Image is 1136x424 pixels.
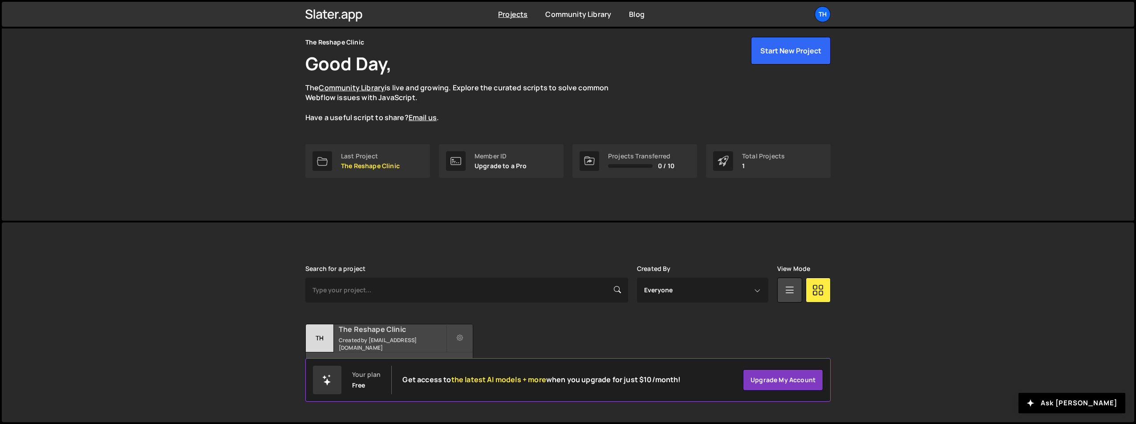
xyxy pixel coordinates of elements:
a: Community Library [545,9,611,19]
a: Community Library [319,83,385,93]
p: The is live and growing. Explore the curated scripts to solve common Webflow issues with JavaScri... [305,83,626,123]
div: Your plan [352,371,381,378]
a: Th [815,6,831,22]
label: View Mode [777,265,810,272]
input: Type your project... [305,278,628,303]
h2: The Reshape Clinic [339,324,446,334]
a: Upgrade my account [743,369,823,391]
div: Free [352,382,365,389]
div: Total Projects [742,153,785,160]
span: 0 / 10 [658,162,674,170]
p: 1 [742,162,785,170]
a: Email us [409,113,437,122]
p: The Reshape Clinic [341,162,400,170]
h2: Get access to when you upgrade for just $10/month! [402,376,681,384]
label: Created By [637,265,671,272]
p: Upgrade to a Pro [475,162,527,170]
button: Start New Project [751,37,831,65]
div: Projects Transferred [608,153,674,160]
a: Blog [629,9,645,19]
a: Projects [498,9,527,19]
div: Th [306,324,334,352]
button: Ask [PERSON_NAME] [1018,393,1125,413]
div: Member ID [475,153,527,160]
div: Last Project [341,153,400,160]
a: Th The Reshape Clinic Created by [EMAIL_ADDRESS][DOMAIN_NAME] 3 pages, last updated by about [DATE] [305,324,473,380]
a: Last Project The Reshape Clinic [305,144,430,178]
div: The Reshape Clinic [305,37,364,48]
small: Created by [EMAIL_ADDRESS][DOMAIN_NAME] [339,336,446,351]
h1: Good Day, [305,51,392,76]
div: 3 pages, last updated by about [DATE] [306,352,473,379]
label: Search for a project [305,265,365,272]
span: the latest AI models + more [451,375,546,384]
